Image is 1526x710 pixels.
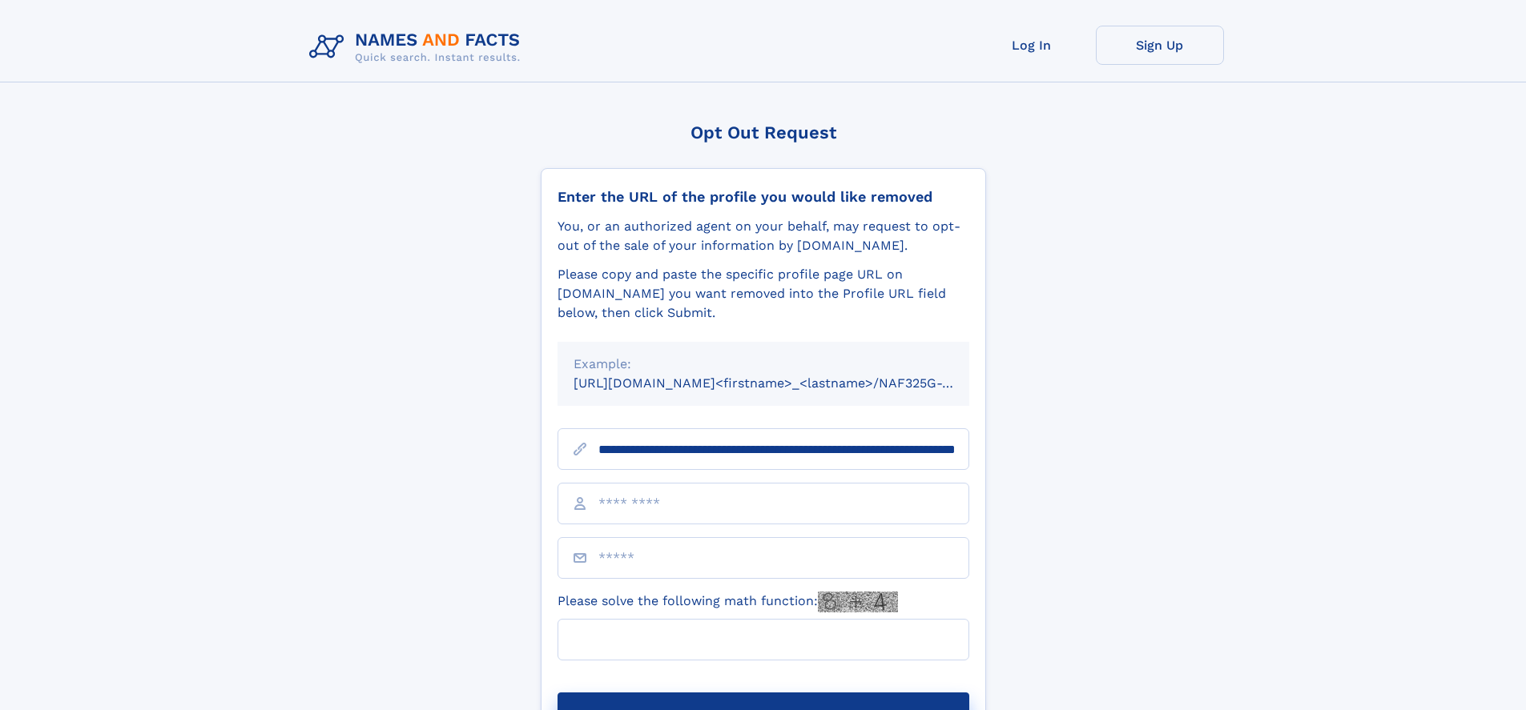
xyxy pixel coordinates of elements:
[968,26,1096,65] a: Log In
[1096,26,1224,65] a: Sign Up
[574,355,953,374] div: Example:
[558,217,969,255] div: You, or an authorized agent on your behalf, may request to opt-out of the sale of your informatio...
[574,375,1000,391] small: [URL][DOMAIN_NAME]<firstname>_<lastname>/NAF325G-xxxxxxxx
[541,122,986,142] div: Opt Out Request
[303,26,533,69] img: Logo Names and Facts
[558,188,969,206] div: Enter the URL of the profile you would like removed
[558,592,898,612] label: Please solve the following math function:
[558,265,969,323] div: Please copy and paste the specific profile page URL on [DOMAIN_NAME] you want removed into the Pr...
